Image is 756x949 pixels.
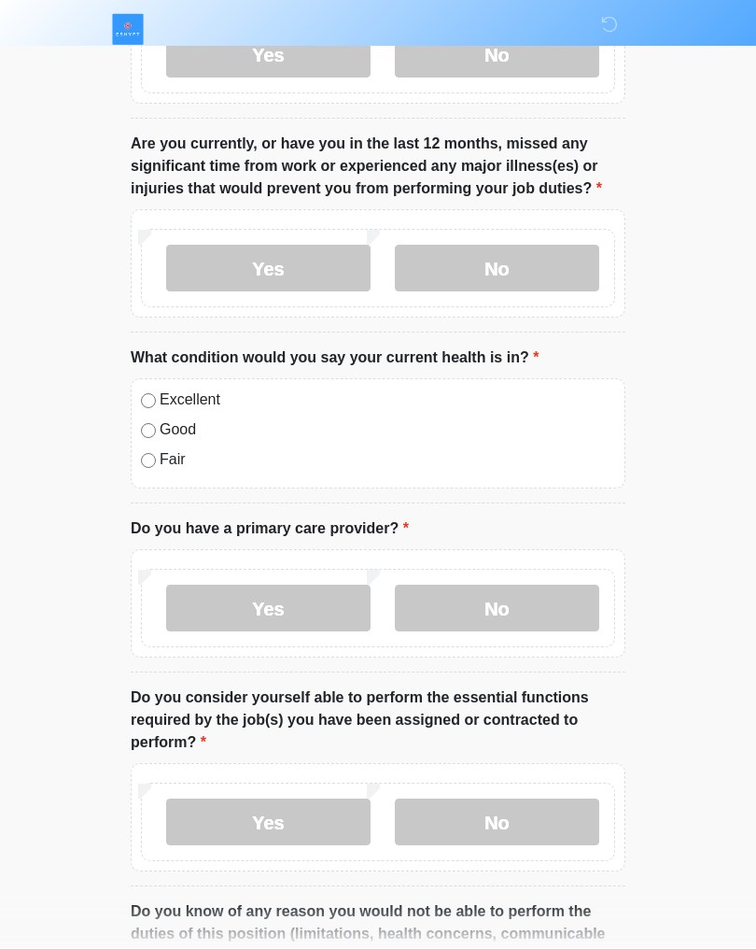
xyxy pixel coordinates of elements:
[166,800,371,846] label: Yes
[395,246,599,292] label: No
[131,687,625,755] label: Do you consider yourself able to perform the essential functions required by the job(s) you have ...
[160,390,615,412] label: Excellent
[395,586,599,632] label: No
[395,800,599,846] label: No
[141,454,156,469] input: Fair
[160,419,615,442] label: Good
[141,424,156,439] input: Good
[131,347,539,370] label: What condition would you say your current health is in?
[141,394,156,409] input: Excellent
[160,449,615,472] label: Fair
[112,14,144,46] img: ESHYFT Logo
[166,246,371,292] label: Yes
[131,518,409,541] label: Do you have a primary care provider?
[131,134,625,201] label: Are you currently, or have you in the last 12 months, missed any significant time from work or ex...
[166,586,371,632] label: Yes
